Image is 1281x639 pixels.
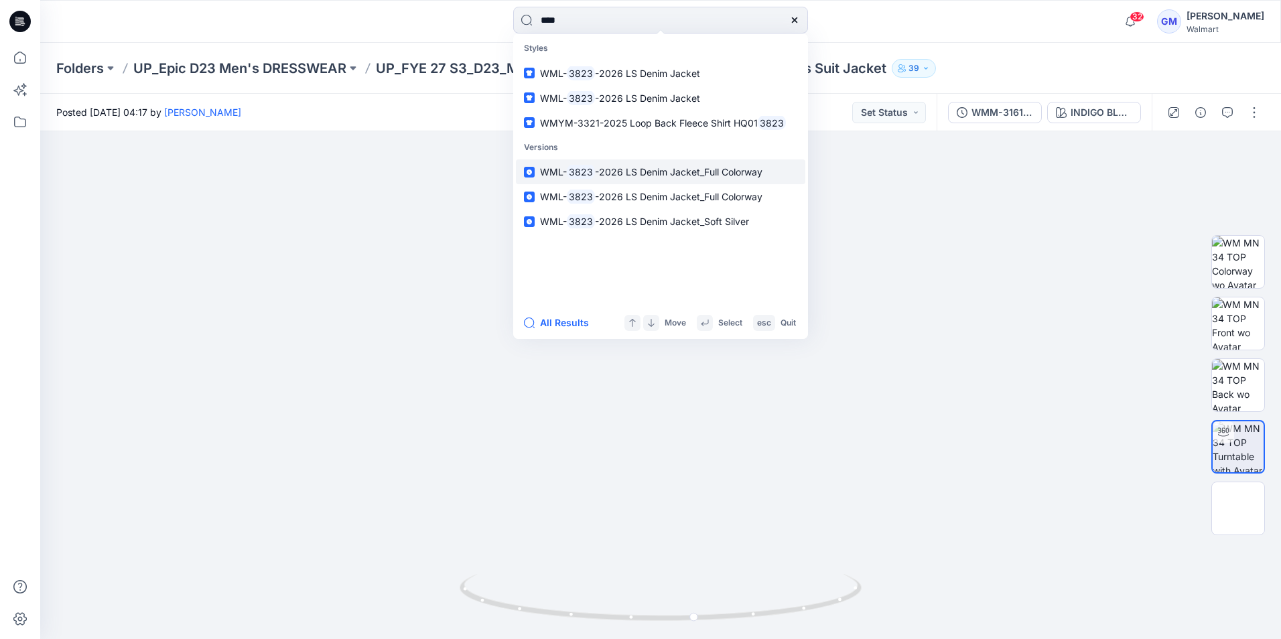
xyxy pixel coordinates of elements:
span: WML- [540,92,567,104]
a: WML-3823-2026 LS Denim Jacket [516,86,805,111]
div: GM [1157,9,1181,33]
span: 32 [1130,11,1144,22]
img: WM MN 34 TOP Back wo Avatar [1212,359,1264,411]
mark: 3823 [567,164,595,180]
a: WMYM-3321-2025 Loop Back Fleece Shirt HQ013823 [516,111,805,135]
mark: 3823 [567,214,595,229]
a: WML-3823-2026 LS Denim Jacket_Soft Silver [516,209,805,234]
a: Folders [56,59,104,78]
mark: 3823 [758,115,786,131]
a: [PERSON_NAME] [164,106,241,118]
a: UP_Epic D23 Men's DRESSWEAR [133,59,346,78]
span: Posted [DATE] 04:17 by [56,105,241,119]
button: INDIGO BLUE(SOLID) [1047,102,1141,123]
div: WMM-3161-2026 Dress Suit Jacket_fullcolorway [971,105,1033,120]
p: Quit [781,316,796,330]
span: WML- [540,68,567,79]
span: -2026 LS Denim Jacket_Full Colorway [595,166,762,177]
mark: 3823 [567,66,595,81]
a: WML-3823-2026 LS Denim Jacket_Full Colorway [516,184,805,209]
div: [PERSON_NAME] [1187,8,1264,24]
span: -2026 LS Denim Jacket_Soft Silver [595,216,749,227]
span: WML- [540,191,567,202]
span: -2026 LS Denim Jacket [595,68,700,79]
p: Versions [516,135,805,160]
button: All Results [524,315,598,331]
span: WML- [540,166,567,177]
button: 39 [892,59,936,78]
span: WMYM-3321-2025 Loop Back Fleece Shirt HQ01 [540,117,758,129]
div: Walmart [1187,24,1264,34]
p: Select [718,316,742,330]
p: 39 [908,61,919,76]
mark: 3823 [567,90,595,106]
span: -2026 LS Denim Jacket_Full Colorway [595,191,762,202]
img: WM MN 34 TOP Front wo Avatar [1212,297,1264,350]
p: Move [665,316,686,330]
span: WML- [540,216,567,227]
img: WM MN 34 TOP Turntable with Avatar [1213,421,1264,472]
a: WML-3823-2026 LS Denim Jacket_Full Colorway [516,159,805,184]
mark: 3823 [567,189,595,204]
img: WM MN 34 TOP Colorway wo Avatar [1212,236,1264,288]
div: INDIGO BLUE(SOLID) [1071,105,1132,120]
p: esc [757,316,771,330]
p: Styles [516,36,805,61]
a: WML-3823-2026 LS Denim Jacket [516,61,805,86]
button: Details [1190,102,1211,123]
a: UP_FYE 27 S3_D23_MEN’S DRESS EPIC [376,59,630,78]
button: WMM-3161-2026 Dress Suit Jacket_fullcolorway [948,102,1042,123]
span: -2026 LS Denim Jacket [595,92,700,104]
